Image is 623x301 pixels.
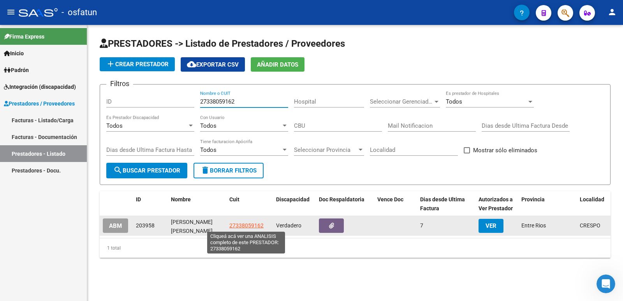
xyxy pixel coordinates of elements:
button: Exportar CSV [181,57,245,72]
span: VER [486,222,496,229]
span: Crear Prestador [106,61,169,68]
button: Buscar Prestador [106,163,187,178]
span: ABM [109,222,122,229]
datatable-header-cell: Discapacidad [273,191,316,217]
span: Dias desde Ultima Factura [420,196,465,211]
span: Autorizados a Ver Prestador [479,196,513,211]
datatable-header-cell: ID [133,191,168,217]
button: VER [479,219,503,233]
span: Añadir Datos [257,61,298,68]
mat-icon: delete [201,165,210,175]
mat-icon: person [607,7,617,17]
span: 203958 [136,222,155,229]
span: Padrón [4,66,29,74]
datatable-header-cell: Dias desde Ultima Factura [417,191,475,217]
datatable-header-cell: Provincia [518,191,577,217]
span: Doc Respaldatoria [319,196,364,202]
span: Todos [200,122,216,129]
span: Todos [446,98,462,105]
span: Exportar CSV [187,61,239,68]
span: Nombre [171,196,191,202]
datatable-header-cell: Doc Respaldatoria [316,191,374,217]
span: Firma Express [4,32,44,41]
span: Provincia [521,196,545,202]
span: ID [136,196,141,202]
button: Añadir Datos [251,57,304,72]
span: CRESPO [580,222,600,229]
span: Borrar Filtros [201,167,257,174]
span: Mostrar sólo eliminados [473,146,537,155]
mat-icon: search [113,165,123,175]
button: Crear Prestador [100,57,175,71]
span: - osfatun [62,4,97,21]
span: PRESTADORES -> Listado de Prestadores / Proveedores [100,38,345,49]
div: [PERSON_NAME] [PERSON_NAME] [171,218,223,234]
span: Cuit [229,196,239,202]
datatable-header-cell: Autorizados a Ver Prestador [475,191,518,217]
datatable-header-cell: Vence Doc [374,191,417,217]
span: Entre Rios [521,222,546,229]
span: 27338059162 [229,222,264,229]
span: Todos [106,122,123,129]
span: Inicio [4,49,24,58]
span: Seleccionar Provincia [294,146,357,153]
span: 7 [420,222,423,229]
datatable-header-cell: Cuit [226,191,273,217]
mat-icon: cloud_download [187,60,196,69]
mat-icon: menu [6,7,16,17]
button: ABM [103,218,128,233]
span: Buscar Prestador [113,167,180,174]
h3: Filtros [106,78,133,89]
button: Borrar Filtros [194,163,264,178]
div: 1 total [100,238,611,258]
span: Localidad [580,196,604,202]
span: Vence Doc [377,196,403,202]
span: Verdadero [276,222,301,229]
iframe: Intercom live chat [597,275,615,293]
span: Integración (discapacidad) [4,83,76,91]
span: Prestadores / Proveedores [4,99,75,108]
span: Discapacidad [276,196,310,202]
span: Seleccionar Gerenciador [370,98,433,105]
datatable-header-cell: Nombre [168,191,226,217]
span: Todos [200,146,216,153]
mat-icon: add [106,59,115,69]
